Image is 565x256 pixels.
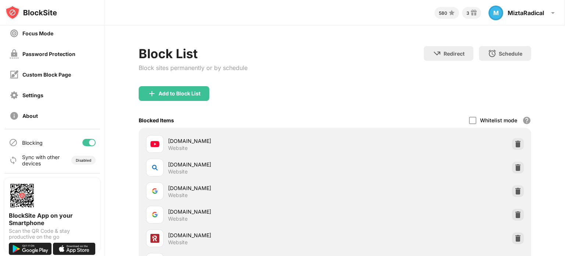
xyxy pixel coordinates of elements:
div: Website [168,215,188,222]
img: download-on-the-app-store.svg [53,243,96,255]
div: Website [168,192,188,199]
div: Website [168,145,188,151]
img: favicons [150,187,159,196]
img: blocking-icon.svg [9,138,18,147]
div: MiztaRadical [508,9,544,17]
img: options-page-qr-code.png [9,182,35,209]
div: About [22,113,38,119]
div: Settings [22,92,43,98]
div: Blocked Items [139,117,174,123]
div: [DOMAIN_NAME] [168,208,335,215]
div: Schedule [499,50,522,57]
div: Focus Mode [22,30,53,36]
img: favicons [150,140,159,148]
img: points-small.svg [447,8,456,17]
img: customize-block-page-off.svg [10,70,19,79]
img: favicons [150,234,159,243]
div: [DOMAIN_NAME] [168,137,335,145]
div: 580 [439,10,447,16]
div: Website [168,168,188,175]
img: focus-off.svg [10,29,19,38]
div: Disabled [76,158,91,162]
img: favicons [150,163,159,172]
div: Scan the QR Code & stay productive on the go [9,228,96,240]
img: reward-small.svg [469,8,478,17]
div: M [488,6,503,20]
img: settings-off.svg [10,91,19,100]
div: Block List [139,46,248,61]
div: Website [168,239,188,246]
div: Add to Block List [159,91,200,97]
div: Redirect [444,50,465,57]
img: logo-blocksite.svg [5,5,57,20]
img: password-protection-off.svg [10,49,19,59]
div: [DOMAIN_NAME] [168,161,335,168]
div: Password Protection [22,51,75,57]
div: [DOMAIN_NAME] [168,184,335,192]
div: Custom Block Page [22,71,71,78]
div: 3 [466,10,469,16]
div: Whitelist mode [480,117,517,123]
img: sync-icon.svg [9,156,18,165]
div: [DOMAIN_NAME] [168,231,335,239]
div: Block sites permanently or by schedule [139,64,248,71]
img: get-it-on-google-play.svg [9,243,51,255]
div: Blocking [22,140,43,146]
div: BlockSite App on your Smartphone [9,212,96,227]
div: Sync with other devices [22,154,60,166]
img: about-off.svg [10,111,19,120]
img: favicons [150,210,159,219]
